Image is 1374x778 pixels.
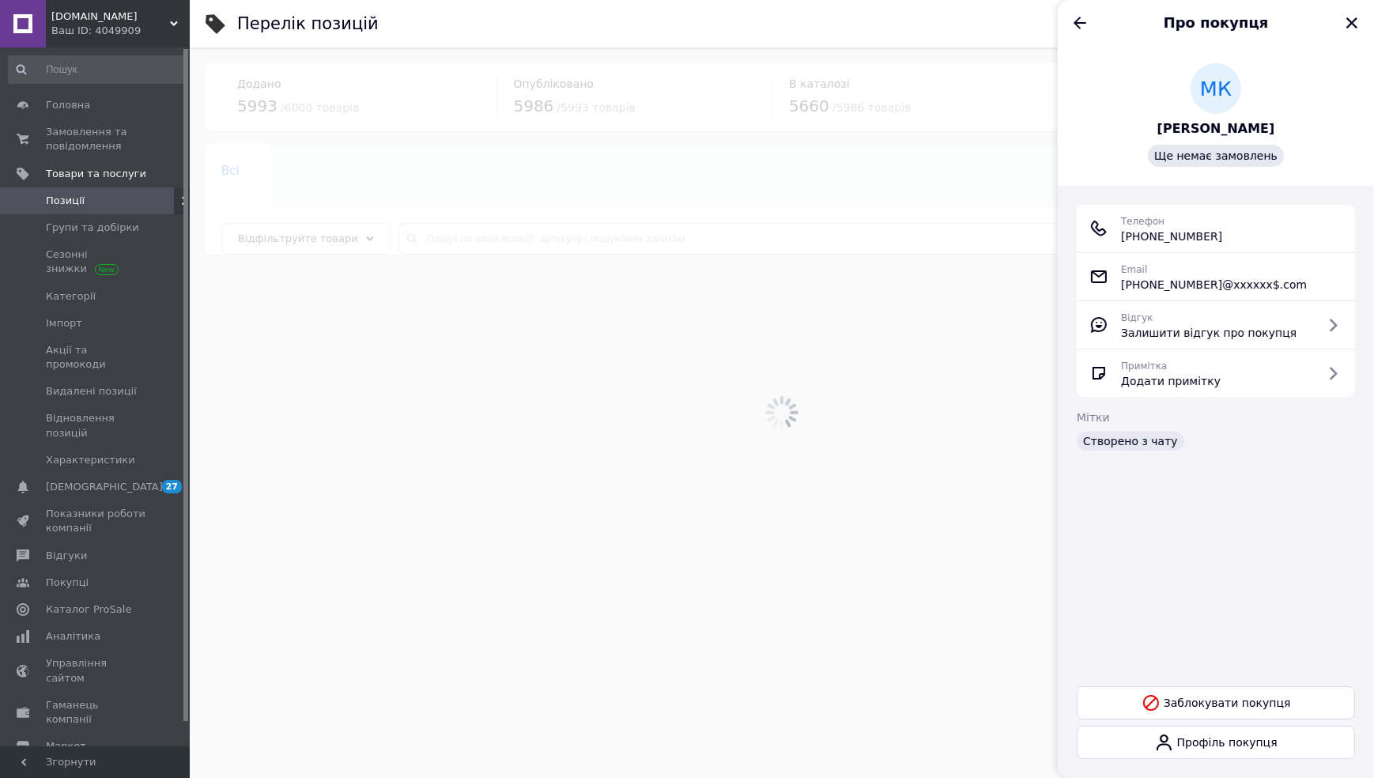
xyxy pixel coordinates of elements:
[1121,312,1153,323] span: Відгук
[1121,277,1307,293] span: [PHONE_NUMBER]@xxxxxx$.com
[46,221,139,235] span: Групи та добірки
[46,411,146,440] span: Відновлення позицій
[1089,357,1342,389] a: ПриміткаДодати примітку
[162,480,182,493] span: 27
[46,602,131,617] span: Каталог ProSale
[1077,686,1355,719] button: Заблокувати покупця
[46,289,96,304] span: Категорії
[46,453,135,467] span: Характеристики
[46,125,146,153] span: Замовлення та повідомлення
[1342,13,1361,32] button: Закрити
[1077,432,1184,451] div: Створено з чату
[1121,325,1297,341] span: Залишити відгук про покупця
[46,549,87,563] span: Відгуки
[46,167,146,181] span: Товари та послуги
[237,16,379,32] div: Перелік позицій
[1077,726,1355,759] a: Профіль покупця
[46,576,89,590] span: Покупці
[46,480,163,494] span: [DEMOGRAPHIC_DATA]
[46,507,146,535] span: Показники роботи компанії
[1164,14,1269,31] span: Про покупця
[46,343,146,372] span: Акції та промокоди
[46,656,146,685] span: Управління сайтом
[1121,228,1222,244] span: [PHONE_NUMBER]
[1121,264,1147,275] span: Email
[1121,216,1165,227] span: Телефон
[46,629,100,644] span: Аналітика
[46,698,146,727] span: Гаманець компанії
[1089,309,1342,341] a: ВідгукЗалишити відгук про покупця
[46,194,85,208] span: Позиції
[46,739,86,753] span: Маркет
[46,384,137,398] span: Видалені позиції
[51,24,190,38] div: Ваш ID: 4049909
[1070,13,1089,32] button: Назад
[1121,373,1221,389] span: Додати примітку
[46,316,82,330] span: Імпорт
[1154,149,1278,162] span: Ще немає замовлень
[46,247,146,276] span: Сезонні знижки
[46,98,90,112] span: Головна
[51,9,170,24] span: vevorua.prom.ua
[1077,411,1110,424] span: Мітки
[1121,361,1167,372] span: Примітка
[1200,74,1232,104] span: МК
[8,55,186,84] input: Пошук
[1157,120,1275,138] a: [PERSON_NAME]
